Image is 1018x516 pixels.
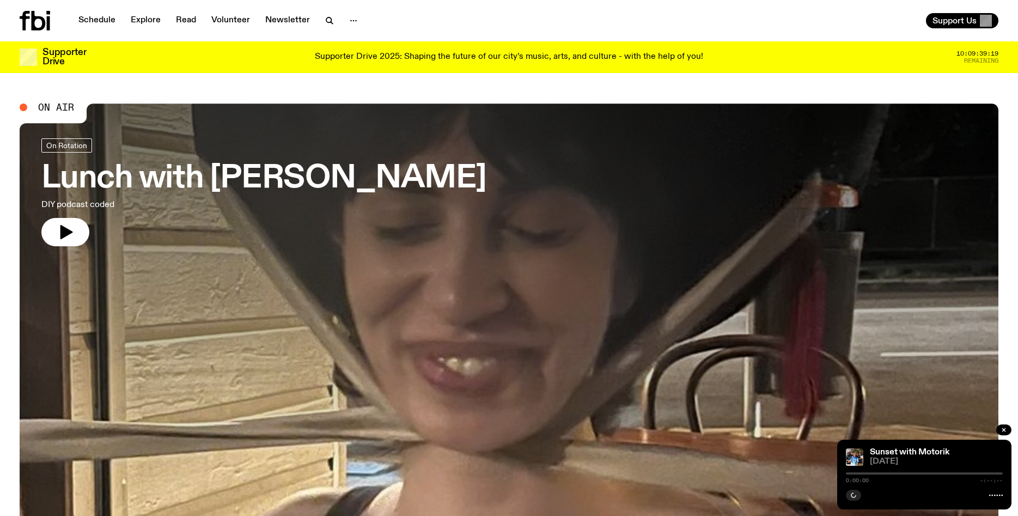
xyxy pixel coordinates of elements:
[41,138,486,246] a: Lunch with [PERSON_NAME]DIY podcast coded
[38,102,74,112] span: On Air
[846,448,863,466] img: Andrew, Reenie, and Pat stand in a row, smiling at the camera, in dappled light with a vine leafe...
[259,13,316,28] a: Newsletter
[124,13,167,28] a: Explore
[980,478,1003,483] span: -:--:--
[72,13,122,28] a: Schedule
[46,141,87,149] span: On Rotation
[41,163,486,194] h3: Lunch with [PERSON_NAME]
[932,16,977,26] span: Support Us
[205,13,257,28] a: Volunteer
[846,478,869,483] span: 0:00:00
[964,58,998,64] span: Remaining
[169,13,203,28] a: Read
[926,13,998,28] button: Support Us
[315,52,703,62] p: Supporter Drive 2025: Shaping the future of our city’s music, arts, and culture - with the help o...
[870,458,1003,466] span: [DATE]
[956,51,998,57] span: 10:09:39:19
[41,138,92,153] a: On Rotation
[870,448,949,457] a: Sunset with Motorik
[41,198,320,211] p: DIY podcast coded
[42,48,86,66] h3: Supporter Drive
